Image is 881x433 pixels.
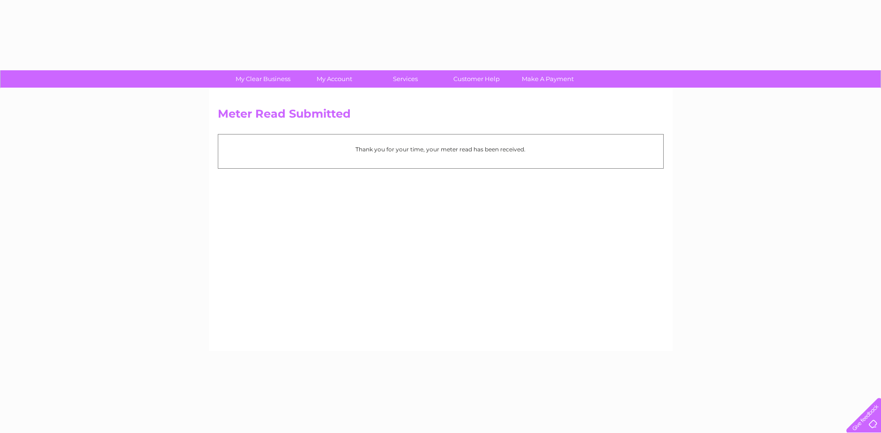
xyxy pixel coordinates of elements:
[296,70,373,88] a: My Account
[438,70,515,88] a: Customer Help
[218,107,664,125] h2: Meter Read Submitted
[224,70,302,88] a: My Clear Business
[509,70,586,88] a: Make A Payment
[367,70,444,88] a: Services
[223,145,659,154] p: Thank you for your time, your meter read has been received.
